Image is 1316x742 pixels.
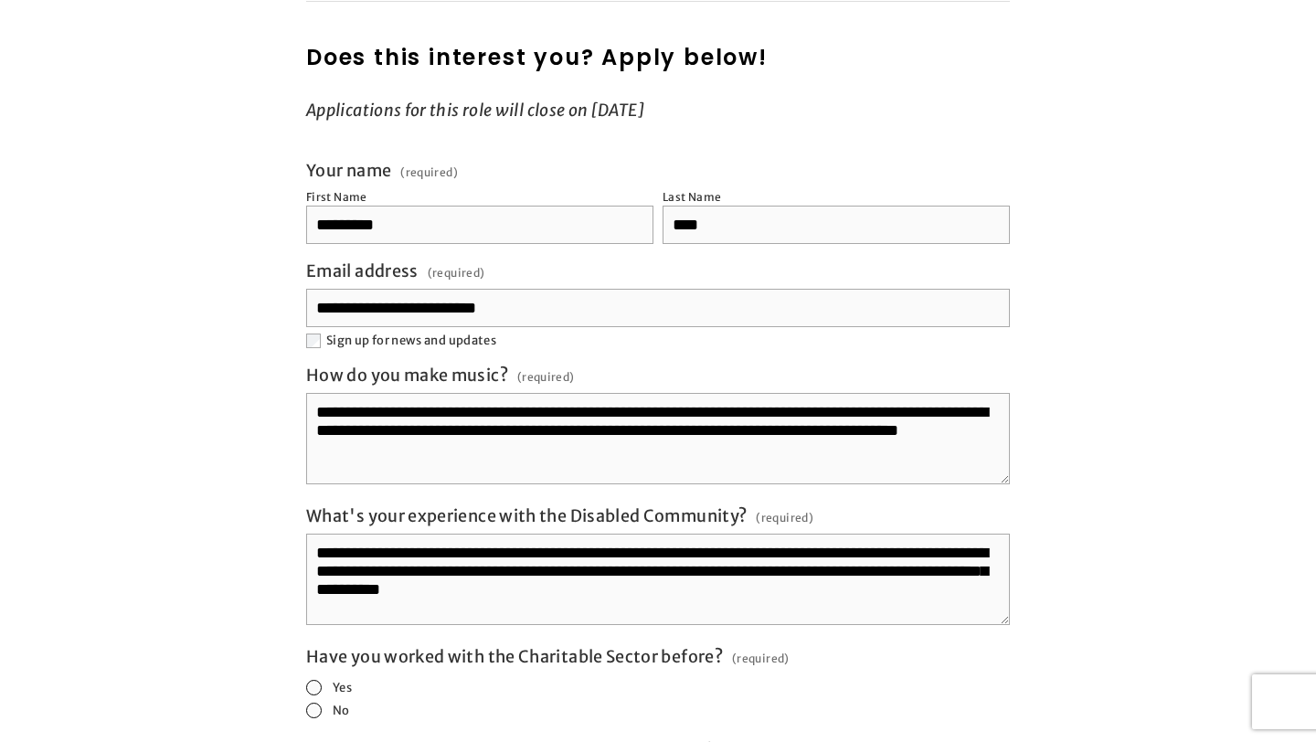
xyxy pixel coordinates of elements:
h2: Does this interest you? Apply below! [306,41,1010,74]
input: Sign up for news and updates [306,334,321,348]
span: Yes [333,680,352,695]
span: Your name [306,160,391,181]
span: No [333,703,350,718]
span: (required) [732,646,790,671]
span: (required) [517,365,575,389]
span: Have you worked with the Charitable Sector before? [306,646,723,667]
span: How do you make music? [306,365,508,386]
div: First Name [306,190,367,204]
span: Sign up for news and updates [326,333,496,348]
em: Applications for this role will close on [DATE] [306,100,644,121]
span: (required) [428,260,485,285]
div: Last Name [663,190,721,204]
span: (required) [400,167,458,178]
span: (required) [756,505,813,530]
span: What's your experience with the Disabled Community? [306,505,747,526]
span: Email address [306,260,419,281]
